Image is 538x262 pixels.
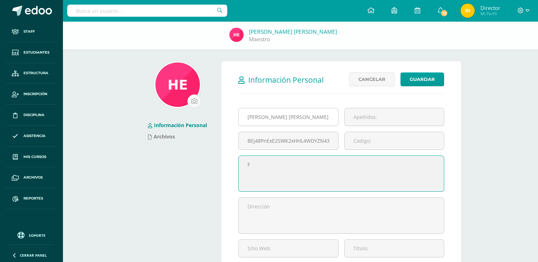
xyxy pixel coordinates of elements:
img: 2c6226ac58482c75ac54c37da905f948.png [229,28,244,42]
span: Director [480,4,500,11]
button: Guardar [400,72,444,86]
span: Información Personal [248,75,324,85]
a: Staff [6,21,57,42]
span: Estructura [23,70,48,76]
input: Apellidos: [345,108,444,126]
img: 608136e48c3c14518f2ea00dfaf80bc2.png [460,4,475,18]
span: Disciplina [23,112,44,118]
a: Cancelar [349,72,395,86]
a: Mis cursos [6,147,57,168]
span: Soporte [29,233,46,238]
a: [PERSON_NAME] [PERSON_NAME] [249,28,337,36]
span: Reportes [23,196,43,201]
a: Archivos [6,167,57,188]
span: 13 [440,9,448,17]
span: Inscripción [23,91,47,97]
a: Soporte [9,230,54,240]
input: Sitio Web: [239,240,338,257]
a: Estudiantes [6,42,57,63]
a: Inscripción [6,84,57,105]
span: Archivos [23,175,43,180]
span: Cerrar panel [20,253,47,258]
img: 73f722bfae71f01a610d78b98f2a0929.png [155,62,200,107]
a: Información Personal [148,122,207,129]
a: Disciplina [6,105,57,126]
span: Asistencia [23,133,46,139]
a: Reportes [6,188,57,209]
input: Codigo: [345,132,444,149]
input: Username: [239,132,338,149]
textarea: F [239,156,444,191]
span: Mi Perfil [480,11,500,17]
a: Asistencia [6,126,57,147]
a: Archivos [148,133,175,140]
input: Titulo: [345,240,444,257]
a: Estructura [6,63,57,84]
span: Mis cursos [23,154,46,160]
a: Maestro [249,36,270,43]
span: Staff [23,29,35,34]
input: Busca un usuario... [67,5,227,17]
span: Estudiantes [23,50,49,55]
input: Nombres: [239,108,338,126]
